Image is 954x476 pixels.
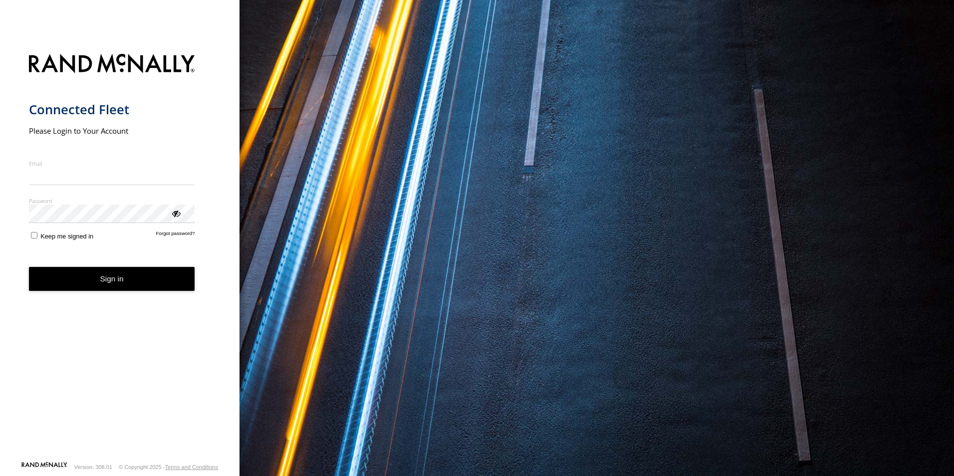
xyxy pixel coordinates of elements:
[29,160,195,167] label: Email
[74,464,112,470] div: Version: 308.01
[21,462,67,472] a: Visit our Website
[29,197,195,205] label: Password
[119,464,218,470] div: © Copyright 2025 -
[171,208,181,218] div: ViewPassword
[156,231,195,240] a: Forgot password?
[29,52,195,77] img: Rand McNally
[29,101,195,118] h1: Connected Fleet
[31,232,37,238] input: Keep me signed in
[29,267,195,291] button: Sign in
[29,48,211,461] form: main
[165,464,218,470] a: Terms and Conditions
[29,126,195,136] h2: Please Login to Your Account
[40,233,93,240] span: Keep me signed in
